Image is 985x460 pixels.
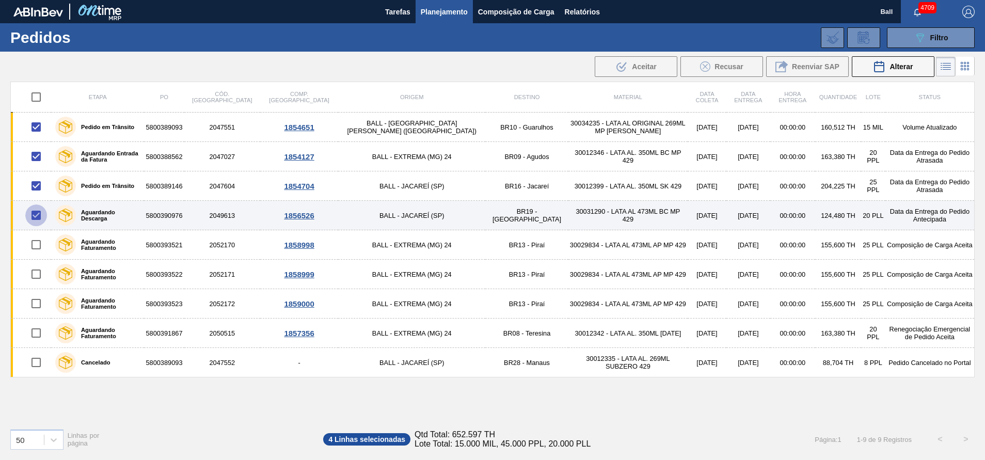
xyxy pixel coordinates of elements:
span: Etapa [89,94,107,100]
div: 1854127 [262,152,337,161]
div: Importar Negociações dos Pedidos [821,27,844,48]
td: 155,600 TH [815,260,861,289]
td: [DATE] [688,142,726,171]
td: 163,380 TH [815,319,861,348]
td: 30012342 - LATA AL. 350ML [DATE] [568,319,688,348]
td: BALL - EXTREMA (MG) 24 [338,142,485,171]
a: Cancelado58003890932047552-BALL - JACAREÍ (SP)BR28 - Manaus30012335 - LATA AL. 269ML SUBZERO 429[... [11,348,975,377]
td: 00:00:00 [770,113,815,142]
div: Alterar Pedido [852,56,934,77]
td: 2052171 [184,260,261,289]
td: 00:00:00 [770,142,815,171]
td: BALL - EXTREMA (MG) 24 [338,319,485,348]
td: BALL - [GEOGRAPHIC_DATA][PERSON_NAME] ([GEOGRAPHIC_DATA]) [338,113,485,142]
td: 30012335 - LATA AL. 269ML SUBZERO 429 [568,348,688,377]
div: 1858999 [262,270,337,279]
td: 00:00:00 [770,319,815,348]
span: Aceitar [632,62,656,71]
span: Hora Entrega [779,91,806,103]
div: 1854651 [262,123,337,132]
td: [DATE] [726,142,770,171]
td: 30029834 - LATA AL 473ML AP MP 429 [568,230,688,260]
span: Cód. [GEOGRAPHIC_DATA] [192,91,252,103]
span: 1 - 9 de 9 Registros [857,436,912,443]
td: Renegociação Emergencial de Pedido Aceita [885,319,975,348]
td: 155,600 TH [815,289,861,319]
span: Lote Total: 15.000 MIL, 45.000 PPL, 20.000 PLL [415,439,591,449]
div: Visão em Lista [936,57,956,76]
td: Pedido Cancelado no Portal [885,348,975,377]
td: [DATE] [726,230,770,260]
td: [DATE] [726,289,770,319]
td: [DATE] [688,201,726,230]
td: Data da Entrega do Pedido Atrasada [885,142,975,171]
td: 5800393523 [144,289,184,319]
span: Relatórios [565,6,600,18]
td: 00:00:00 [770,230,815,260]
a: Aguardando Faturamento58003935232052172BALL - EXTREMA (MG) 24BR13 - Piraí30029834 - LATA AL 473ML... [11,289,975,319]
span: Destino [514,94,540,100]
span: Filtro [930,34,948,42]
td: 30034235 - LATA AL ORIGINAL 269ML MP [PERSON_NAME] [568,113,688,142]
td: - [260,348,338,377]
td: Composição de Carga Aceita [885,289,975,319]
a: Pedido em Trânsito58003890932047551BALL - [GEOGRAPHIC_DATA][PERSON_NAME] ([GEOGRAPHIC_DATA])BR10 ... [11,113,975,142]
span: Status [919,94,941,100]
td: [DATE] [688,171,726,201]
td: BR13 - Piraí [485,289,568,319]
label: Cancelado [76,359,110,366]
td: Volume Atualizado [885,113,975,142]
div: Solicitação de Revisão de Pedidos [847,27,880,48]
td: 00:00:00 [770,289,815,319]
td: 204,225 TH [815,171,861,201]
td: 25 PLL [861,260,885,289]
label: Aguardando Faturamento [76,327,140,339]
div: 1858998 [262,241,337,249]
td: 2047604 [184,171,261,201]
td: BALL - JACAREÍ (SP) [338,348,485,377]
h1: Pedidos [10,31,165,43]
span: Material [614,94,642,100]
td: 8 PPL [861,348,885,377]
span: Quantidade [819,94,857,100]
span: Data Entrega [734,91,762,103]
span: Comp. [GEOGRAPHIC_DATA] [269,91,329,103]
div: 1859000 [262,299,337,308]
span: Linhas por página [68,432,100,447]
td: 25 PLL [861,289,885,319]
span: Qtd Total: 652.597 TH [415,430,495,439]
td: [DATE] [688,230,726,260]
td: [DATE] [726,113,770,142]
td: BALL - JACAREÍ (SP) [338,201,485,230]
div: 1854704 [262,182,337,191]
td: BALL - JACAREÍ (SP) [338,171,485,201]
td: [DATE] [688,348,726,377]
td: 5800393522 [144,260,184,289]
label: Pedido em Trânsito [76,183,134,189]
span: Alterar [889,62,913,71]
a: Aguardando Faturamento58003935222052171BALL - EXTREMA (MG) 24BR13 - Piraí30029834 - LATA AL 473ML... [11,260,975,289]
td: 5800389146 [144,171,184,201]
td: BR13 - Piraí [485,230,568,260]
td: 00:00:00 [770,171,815,201]
td: 30029834 - LATA AL 473ML AP MP 429 [568,260,688,289]
div: Visão em Cards [956,57,975,76]
td: 5800390976 [144,201,184,230]
a: Aguardando Faturamento58003935212052170BALL - EXTREMA (MG) 24BR13 - Piraí30029834 - LATA AL 473ML... [11,230,975,260]
td: [DATE] [688,113,726,142]
td: 88,704 TH [815,348,861,377]
span: 4 Linhas selecionadas [323,433,410,446]
span: 4709 [918,2,936,13]
div: Reenviar SAP [766,56,849,77]
td: Data da Entrega do Pedido Atrasada [885,171,975,201]
span: Página : 1 [815,436,841,443]
td: Composição de Carga Aceita [885,230,975,260]
td: BALL - EXTREMA (MG) 24 [338,260,485,289]
a: Aguardando Entrada da Fatura58003885622047027BALL - EXTREMA (MG) 24BR09 - Agudos30012346 - LATA A... [11,142,975,171]
td: 25 PLL [861,230,885,260]
button: Notificações [901,5,934,19]
div: 1856526 [262,211,337,220]
td: Data da Entrega do Pedido Antecipada [885,201,975,230]
td: 00:00:00 [770,201,815,230]
td: [DATE] [726,348,770,377]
